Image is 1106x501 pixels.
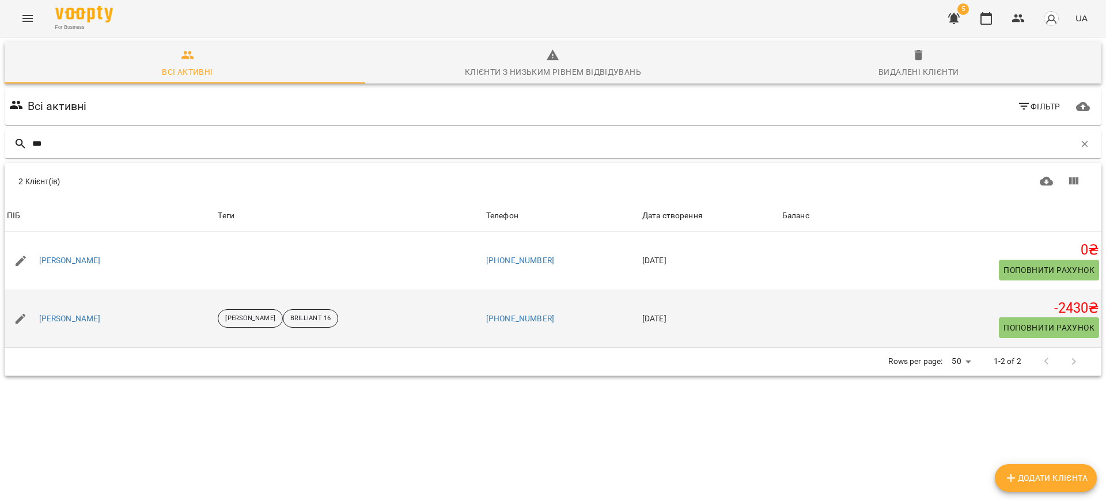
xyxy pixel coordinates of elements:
[162,65,213,79] div: Всі активні
[957,3,969,15] span: 5
[1075,12,1088,24] span: UA
[218,309,282,328] div: [PERSON_NAME]
[39,313,101,325] a: [PERSON_NAME]
[782,209,809,223] div: Баланс
[642,209,778,223] span: Дата створення
[1033,168,1060,195] button: Завантажити CSV
[18,176,547,187] div: 2 Клієнт(ів)
[55,6,113,22] img: Voopty Logo
[465,65,641,79] div: Клієнти з низьким рівнем відвідувань
[640,232,780,290] td: [DATE]
[782,209,1099,223] span: Баланс
[1071,7,1092,29] button: UA
[640,290,780,348] td: [DATE]
[28,97,87,115] h6: Всі активні
[642,209,703,223] div: Sort
[39,255,101,267] a: [PERSON_NAME]
[486,314,554,323] a: [PHONE_NUMBER]
[290,314,331,324] p: BRILLIANT 16
[782,209,809,223] div: Sort
[782,299,1099,317] h5: -2430 ₴
[55,24,113,31] span: For Business
[642,209,703,223] div: Дата створення
[782,241,1099,259] h5: 0 ₴
[7,209,213,223] span: ПІБ
[7,209,20,223] div: ПІБ
[486,209,638,223] span: Телефон
[1017,100,1060,113] span: Фільтр
[1003,263,1094,277] span: Поповнити рахунок
[878,65,959,79] div: Видалені клієнти
[1003,321,1094,335] span: Поповнити рахунок
[283,309,338,328] div: BRILLIANT 16
[1060,168,1088,195] button: Показати колонки
[225,314,275,324] p: [PERSON_NAME]
[1013,96,1065,117] button: Фільтр
[486,209,518,223] div: Sort
[888,356,942,367] p: Rows per page:
[486,209,518,223] div: Телефон
[14,5,41,32] button: Menu
[999,260,1099,280] button: Поповнити рахунок
[999,317,1099,338] button: Поповнити рахунок
[486,256,554,265] a: [PHONE_NUMBER]
[994,356,1021,367] p: 1-2 of 2
[1043,10,1059,26] img: avatar_s.png
[7,209,20,223] div: Sort
[947,353,975,370] div: 50
[218,209,482,223] div: Теги
[5,163,1101,200] div: Table Toolbar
